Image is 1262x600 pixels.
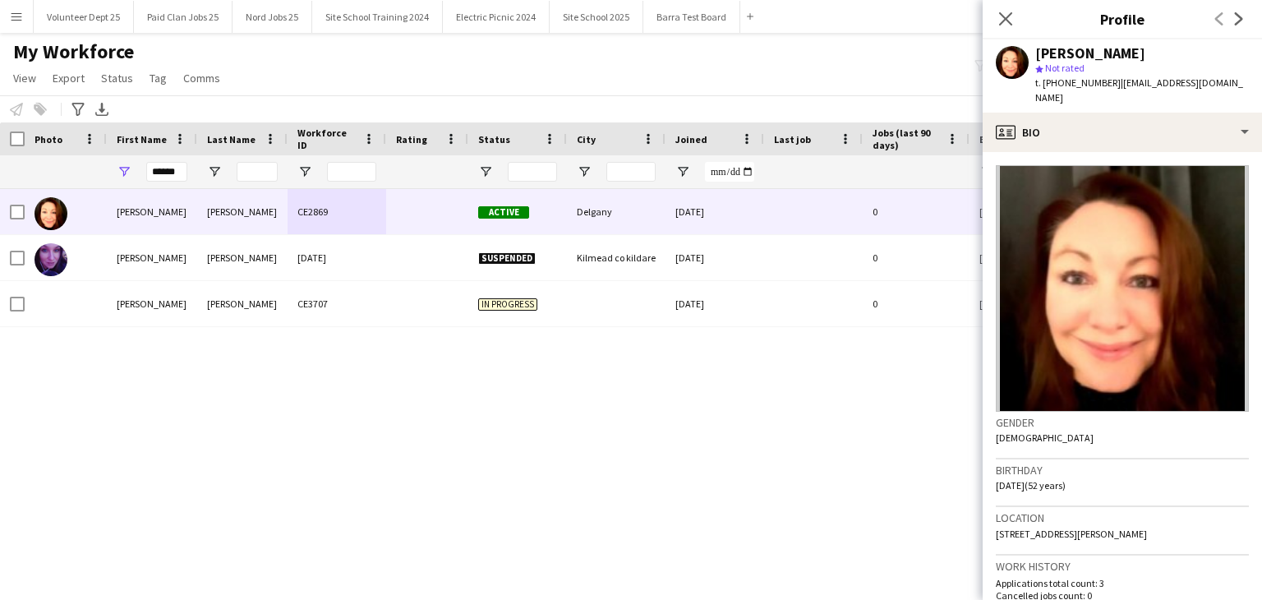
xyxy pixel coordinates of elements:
[35,197,67,230] img: Edwina Beirne
[107,189,197,234] div: [PERSON_NAME]
[666,235,764,280] div: [DATE]
[233,1,312,33] button: Nord Jobs 25
[146,162,187,182] input: First Name Filter Input
[396,133,427,145] span: Rating
[979,164,994,179] button: Open Filter Menu
[13,71,36,85] span: View
[550,1,643,33] button: Site School 2025
[1035,46,1145,61] div: [PERSON_NAME]
[13,39,134,64] span: My Workforce
[35,133,62,145] span: Photo
[666,189,764,234] div: [DATE]
[863,281,970,326] div: 0
[1035,76,1121,89] span: t. [PHONE_NUMBER]
[567,189,666,234] div: Delgany
[68,99,88,119] app-action-btn: Advanced filters
[983,8,1262,30] h3: Profile
[207,133,256,145] span: Last Name
[288,189,386,234] div: CE2869
[107,235,197,280] div: [PERSON_NAME]
[53,71,85,85] span: Export
[134,1,233,33] button: Paid Clan Jobs 25
[297,164,312,179] button: Open Filter Menu
[478,206,529,219] span: Active
[107,281,197,326] div: [PERSON_NAME]
[705,162,754,182] input: Joined Filter Input
[92,99,112,119] app-action-btn: Export XLSX
[177,67,227,89] a: Comms
[979,133,1006,145] span: Email
[478,164,493,179] button: Open Filter Menu
[666,281,764,326] div: [DATE]
[996,165,1249,412] img: Crew avatar or photo
[774,133,811,145] span: Last job
[863,235,970,280] div: 0
[478,133,510,145] span: Status
[983,113,1262,152] div: Bio
[288,281,386,326] div: CE3707
[207,164,222,179] button: Open Filter Menu
[996,559,1249,574] h3: Work history
[288,235,386,280] div: [DATE]
[675,133,707,145] span: Joined
[863,189,970,234] div: 0
[197,189,288,234] div: [PERSON_NAME]
[675,164,690,179] button: Open Filter Menu
[643,1,740,33] button: Barra Test Board
[996,463,1249,478] h3: Birthday
[996,432,1094,444] span: [DEMOGRAPHIC_DATA]
[94,67,140,89] a: Status
[117,133,167,145] span: First Name
[873,127,940,151] span: Jobs (last 90 days)
[34,1,134,33] button: Volunteer Dept 25
[606,162,656,182] input: City Filter Input
[996,479,1066,492] span: [DATE] (52 years)
[996,415,1249,430] h3: Gender
[197,235,288,280] div: [PERSON_NAME]
[577,133,596,145] span: City
[567,235,666,280] div: Kilmead co kildare
[996,577,1249,589] p: Applications total count: 3
[312,1,443,33] button: Site School Training 2024
[197,281,288,326] div: [PERSON_NAME]
[35,243,67,276] img: Edwina Bradley
[150,71,167,85] span: Tag
[327,162,376,182] input: Workforce ID Filter Input
[478,252,536,265] span: Suspended
[478,298,537,311] span: In progress
[996,510,1249,525] h3: Location
[237,162,278,182] input: Last Name Filter Input
[1045,62,1085,74] span: Not rated
[183,71,220,85] span: Comms
[117,164,131,179] button: Open Filter Menu
[101,71,133,85] span: Status
[46,67,91,89] a: Export
[7,67,43,89] a: View
[577,164,592,179] button: Open Filter Menu
[143,67,173,89] a: Tag
[297,127,357,151] span: Workforce ID
[1035,76,1243,104] span: | [EMAIL_ADDRESS][DOMAIN_NAME]
[443,1,550,33] button: Electric Picnic 2024
[508,162,557,182] input: Status Filter Input
[996,528,1147,540] span: [STREET_ADDRESS][PERSON_NAME]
